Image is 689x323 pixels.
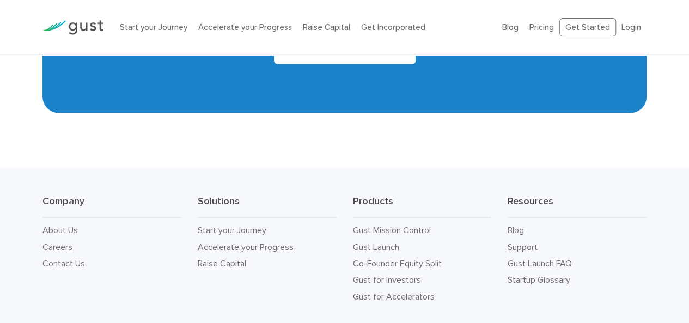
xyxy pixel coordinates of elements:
[198,258,246,268] a: Raise Capital
[42,258,85,268] a: Contact Us
[529,22,554,32] a: Pricing
[353,241,399,252] a: Gust Launch
[353,224,431,235] a: Gust Mission Control
[198,194,337,217] h3: Solutions
[353,258,442,268] a: Co-Founder Equity Split
[353,194,492,217] h3: Products
[353,291,435,301] a: Gust for Accelerators
[353,274,421,284] a: Gust for Investors
[303,22,350,32] a: Raise Capital
[621,22,641,32] a: Login
[42,241,72,252] a: Careers
[120,22,187,32] a: Start your Journey
[508,274,570,284] a: Startup Glossary
[508,194,647,217] h3: Resources
[559,18,616,37] a: Get Started
[502,22,519,32] a: Blog
[508,258,572,268] a: Gust Launch FAQ
[198,224,266,235] a: Start your Journey
[42,194,181,217] h3: Company
[198,241,294,252] a: Accelerate your Progress
[361,22,425,32] a: Get Incorporated
[508,224,524,235] a: Blog
[42,20,103,35] img: Gust Logo
[42,224,78,235] a: About Us
[198,22,292,32] a: Accelerate your Progress
[508,241,538,252] a: Support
